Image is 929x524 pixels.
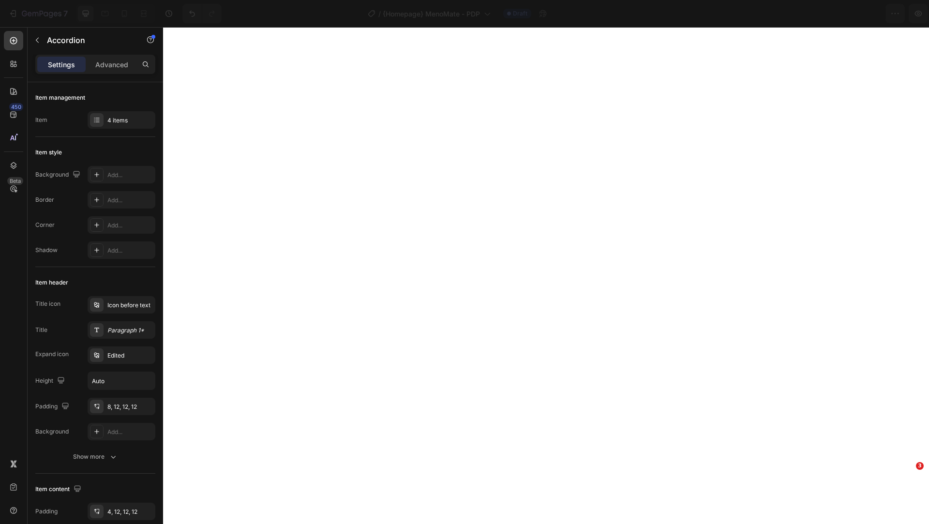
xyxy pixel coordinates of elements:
[107,508,153,516] div: 4, 12, 12, 12
[740,9,803,19] span: 1 product assigned
[837,10,853,18] span: Save
[107,351,153,360] div: Edited
[35,350,69,359] div: Expand icon
[107,403,153,411] div: 8, 12, 12, 12
[163,27,929,524] iframe: To enrich screen reader interactions, please activate Accessibility in Grammarly extension settings
[35,246,58,255] div: Shadow
[88,372,155,389] input: Auto
[513,9,527,18] span: Draft
[35,116,47,124] div: Item
[35,195,54,204] div: Border
[107,116,153,125] div: 4 items
[35,148,62,157] div: Item style
[4,4,72,23] button: 7
[35,168,82,181] div: Background
[95,60,128,70] p: Advanced
[73,452,118,462] div: Show more
[829,4,861,23] button: Save
[107,196,153,205] div: Add...
[182,4,222,23] div: Undo/Redo
[916,462,924,470] span: 3
[47,34,129,46] p: Accordion
[35,507,58,516] div: Padding
[35,221,55,229] div: Corner
[107,326,153,335] div: Paragraph 1*
[35,483,83,496] div: Item content
[35,400,71,413] div: Padding
[378,9,381,19] span: /
[35,326,47,334] div: Title
[63,8,68,19] p: 7
[732,4,825,23] button: 1 product assigned
[107,171,153,180] div: Add...
[896,477,919,500] iframe: Intercom live chat
[35,299,60,308] div: Title icon
[383,9,480,19] span: {Homepage} MenoMate - PDP
[107,246,153,255] div: Add...
[48,60,75,70] p: Settings
[107,221,153,230] div: Add...
[9,103,23,111] div: 450
[107,428,153,436] div: Add...
[35,93,85,102] div: Item management
[35,374,67,388] div: Height
[35,278,68,287] div: Item header
[107,301,153,310] div: Icon before text
[873,9,897,19] div: Publish
[7,177,23,185] div: Beta
[865,4,905,23] button: Publish
[35,427,69,436] div: Background
[35,448,155,465] button: Show more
